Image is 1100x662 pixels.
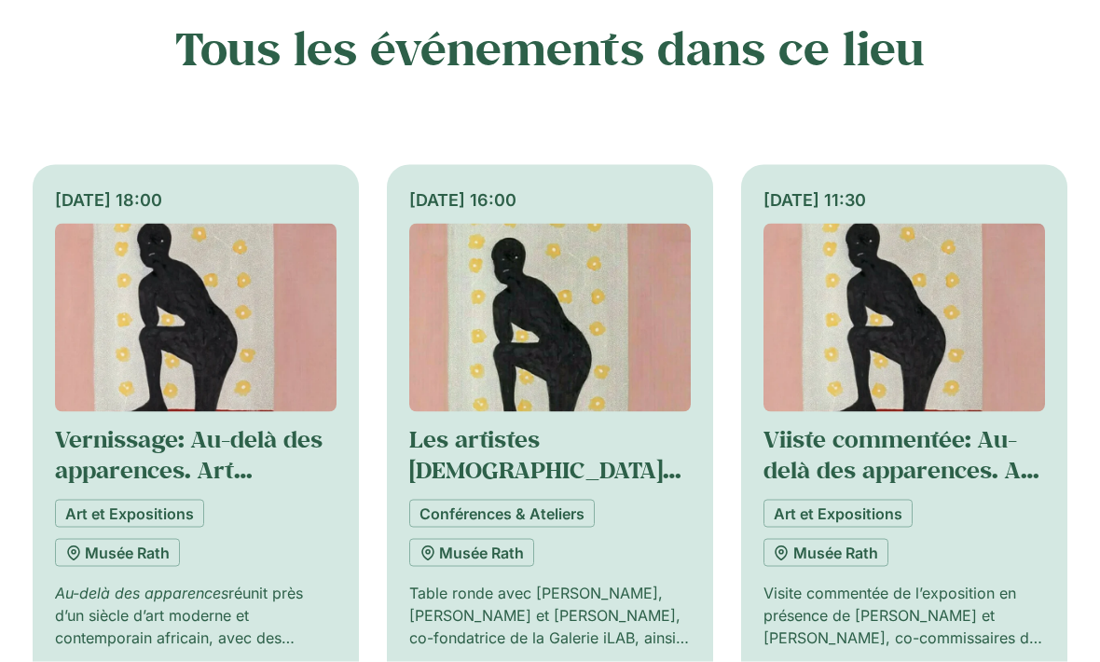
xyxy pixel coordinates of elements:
[763,423,1041,577] a: Viiste commentée: Au-delà des apparences. Art moderne et contemporain d’[GEOGRAPHIC_DATA]
[55,584,228,602] em: Au-delà des apparences
[763,539,888,567] a: Musée Rath
[33,21,1066,76] h2: Tous les événements dans ce lieu
[763,582,1045,649] p: Visite commentée de l’exposition en présence de [PERSON_NAME] et [PERSON_NAME], co-commissaires d...
[763,500,913,528] a: Art et Expositions
[55,582,337,649] p: réunit près d’un siècle d’art moderne et contemporain africain, avec des œuvres d’une quatre-ving...
[409,582,691,649] p: Table ronde avec [PERSON_NAME], [PERSON_NAME] et [PERSON_NAME], co-fondatrice de la Galerie iLAB,...
[763,187,1045,213] div: [DATE] 11:30
[409,423,681,516] a: Les artistes [DEMOGRAPHIC_DATA] dans l’espace monde
[409,539,534,567] a: Musée Rath
[55,423,323,577] a: Vernissage: Au-delà des apparences. Art moderne et contemporain d’[GEOGRAPHIC_DATA]
[55,187,337,213] div: [DATE] 18:00
[409,500,595,528] a: Conférences & Ateliers
[55,539,180,567] a: Musée Rath
[409,187,691,213] div: [DATE] 16:00
[55,500,204,528] a: Art et Expositions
